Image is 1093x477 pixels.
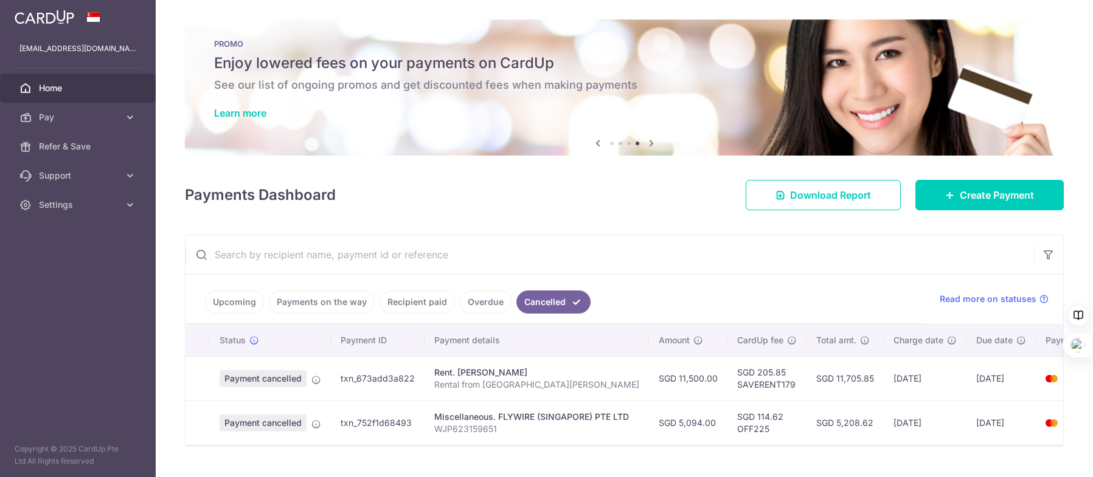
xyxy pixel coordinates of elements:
[807,356,884,400] td: SGD 11,705.85
[214,39,1035,49] p: PROMO
[15,10,74,24] img: CardUp
[434,423,639,435] p: WJP623159651
[331,324,425,356] th: Payment ID
[39,140,119,153] span: Refer & Save
[220,370,307,387] span: Payment cancelled
[884,400,966,445] td: [DATE]
[331,400,425,445] td: txn_752f1d68493
[380,290,455,314] a: Recipient paid
[434,411,639,423] div: Miscellaneous. FLYWIRE (SINGAPORE) PTE LTD
[460,290,512,314] a: Overdue
[940,293,1036,305] span: Read more on statuses
[39,111,119,123] span: Pay
[790,188,871,202] span: Download Report
[966,356,1036,400] td: [DATE]
[39,199,119,211] span: Settings
[727,356,807,400] td: SGD 205.85 SAVERENT179
[1039,416,1064,430] img: Bank Card
[727,400,807,445] td: SGD 114.62 OFF225
[649,400,727,445] td: SGD 5,094.00
[220,334,246,346] span: Status
[1039,371,1064,386] img: Bank Card
[39,170,119,182] span: Support
[425,324,649,356] th: Payment details
[185,184,336,206] h4: Payments Dashboard
[966,400,1036,445] td: [DATE]
[516,290,591,314] a: Cancelled
[220,414,307,431] span: Payment cancelled
[659,334,690,346] span: Amount
[746,180,901,210] a: Download Report
[185,19,1064,156] img: Latest Promos banner
[976,334,1013,346] span: Due date
[816,334,856,346] span: Total amt.
[214,53,1035,73] h5: Enjoy lowered fees on your payments on CardUp
[1015,441,1081,471] iframe: Opens a widget where you can find more information
[737,334,783,346] span: CardUp fee
[884,356,966,400] td: [DATE]
[214,107,266,119] a: Learn more
[807,400,884,445] td: SGD 5,208.62
[960,188,1034,202] span: Create Payment
[434,379,639,391] p: Rental from [GEOGRAPHIC_DATA][PERSON_NAME]
[269,290,375,314] a: Payments on the way
[214,78,1035,92] h6: See our list of ongoing promos and get discounted fees when making payments
[893,334,943,346] span: Charge date
[331,356,425,400] td: txn_673add3a822
[39,82,119,94] span: Home
[434,366,639,379] div: Rent. [PERSON_NAME]
[915,180,1064,210] a: Create Payment
[19,43,136,55] p: [EMAIL_ADDRESS][DOMAIN_NAME]
[940,293,1049,305] a: Read more on statuses
[205,290,264,314] a: Upcoming
[186,235,1034,274] input: Search by recipient name, payment id or reference
[649,356,727,400] td: SGD 11,500.00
